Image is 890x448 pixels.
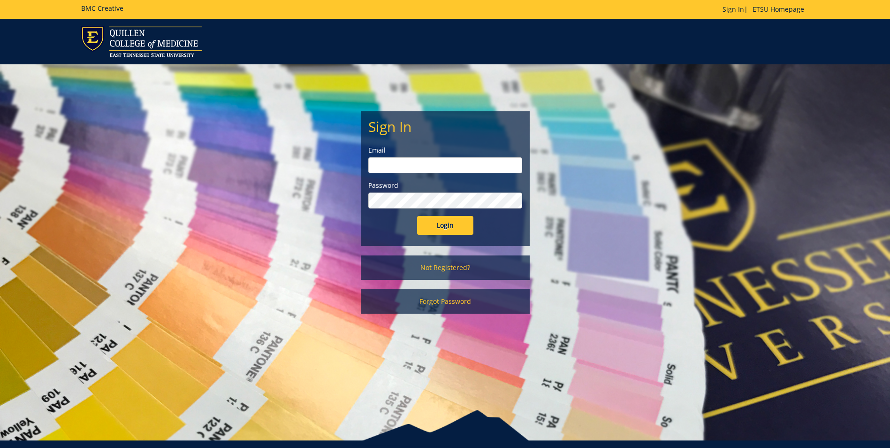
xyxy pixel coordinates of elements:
[81,26,202,57] img: ETSU logo
[361,289,530,314] a: Forgot Password
[417,216,473,235] input: Login
[723,5,809,14] p: |
[723,5,744,14] a: Sign In
[368,146,522,155] label: Email
[368,119,522,134] h2: Sign In
[361,255,530,280] a: Not Registered?
[748,5,809,14] a: ETSU Homepage
[368,181,522,190] label: Password
[81,5,123,12] h5: BMC Creative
